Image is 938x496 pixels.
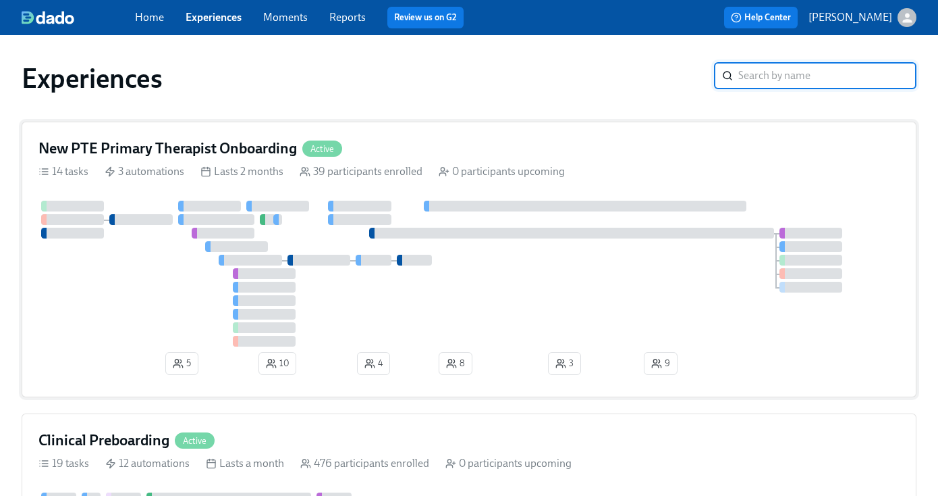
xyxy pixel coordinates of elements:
button: 9 [644,352,678,375]
div: 39 participants enrolled [300,164,422,179]
div: 19 tasks [38,456,89,471]
img: dado [22,11,74,24]
div: 12 automations [105,456,190,471]
span: Active [175,436,215,446]
button: [PERSON_NAME] [808,8,916,27]
button: 8 [439,352,472,375]
button: 4 [357,352,390,375]
a: New PTE Primary Therapist OnboardingActive14 tasks 3 automations Lasts 2 months 39 participants e... [22,122,916,397]
a: Experiences [186,11,242,24]
div: 3 automations [105,164,184,179]
a: Reports [329,11,366,24]
div: Lasts a month [206,456,284,471]
span: 4 [364,357,383,370]
a: dado [22,11,135,24]
button: 10 [258,352,296,375]
div: 476 participants enrolled [300,456,429,471]
input: Search by name [738,62,916,89]
button: Help Center [724,7,798,28]
h4: New PTE Primary Therapist Onboarding [38,139,297,159]
div: 14 tasks [38,164,88,179]
div: Lasts 2 months [200,164,283,179]
div: 0 participants upcoming [439,164,565,179]
a: Moments [263,11,308,24]
h1: Experiences [22,62,163,95]
a: Review us on G2 [394,11,457,24]
p: [PERSON_NAME] [808,10,892,25]
span: Active [302,144,342,154]
span: 10 [266,357,289,370]
span: 8 [446,357,465,370]
button: Review us on G2 [387,7,464,28]
button: 3 [548,352,581,375]
div: 0 participants upcoming [445,456,572,471]
a: Home [135,11,164,24]
span: 3 [555,357,574,370]
h4: Clinical Preboarding [38,430,169,451]
span: Help Center [731,11,791,24]
span: 5 [173,357,191,370]
span: 9 [651,357,670,370]
button: 5 [165,352,198,375]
